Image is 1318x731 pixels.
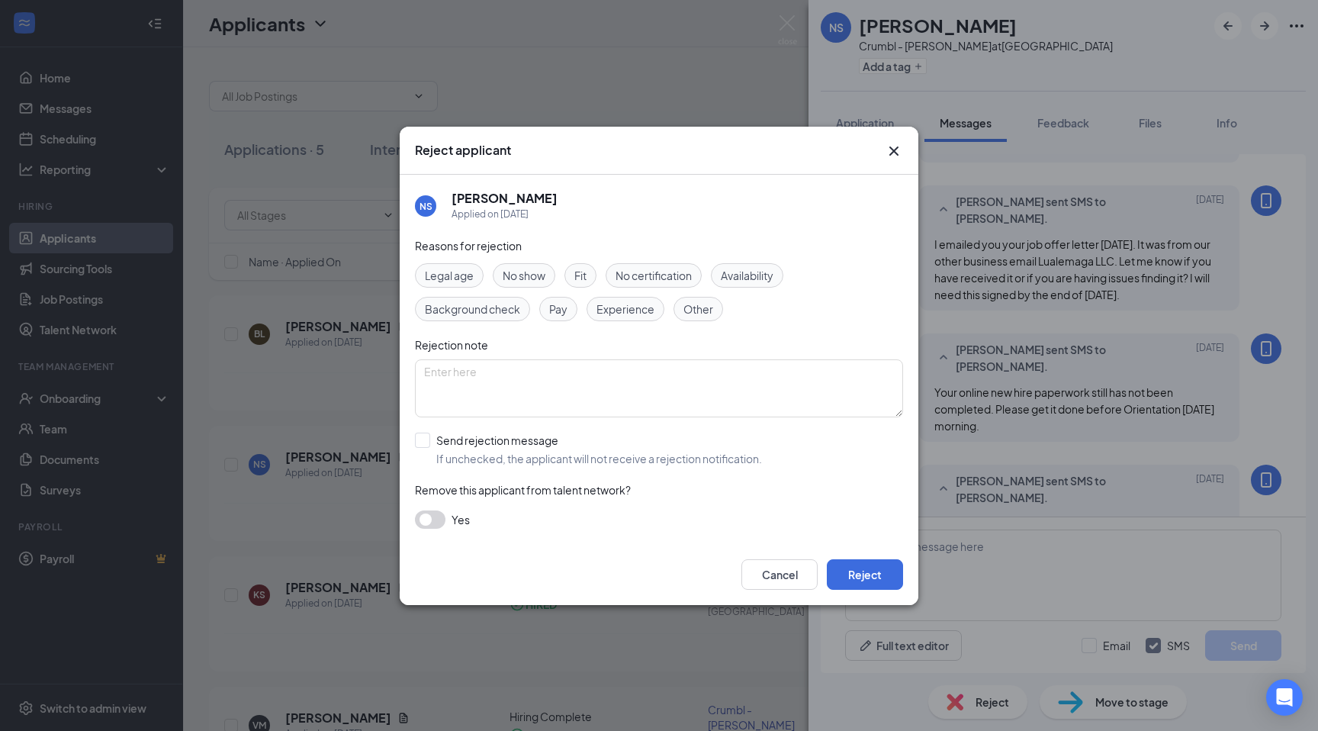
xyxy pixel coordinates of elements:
span: Pay [549,301,567,317]
span: Background check [425,301,520,317]
span: Reasons for rejection [415,239,522,253]
span: No certification [616,267,692,284]
span: Experience [596,301,654,317]
div: NS [420,199,432,212]
span: Rejection note [415,338,488,352]
svg: Cross [885,142,903,160]
h3: Reject applicant [415,142,511,159]
span: No show [503,267,545,284]
span: Other [683,301,713,317]
div: Open Intercom Messenger [1266,679,1303,716]
button: Reject [827,559,903,590]
span: Remove this applicant from talent network? [415,483,631,497]
div: Applied on [DATE] [452,207,558,222]
span: Fit [574,267,587,284]
span: Legal age [425,267,474,284]
span: Availability [721,267,773,284]
span: Yes [452,510,470,529]
button: Cancel [741,559,818,590]
button: Close [885,142,903,160]
h5: [PERSON_NAME] [452,190,558,207]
